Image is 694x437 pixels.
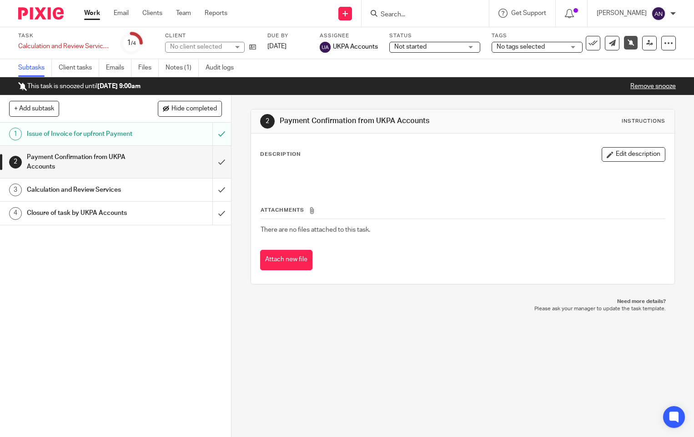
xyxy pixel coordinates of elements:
b: [DATE] 9:00am [97,83,141,89]
div: 3 [9,184,22,196]
h1: Closure of task by UKPA Accounts [27,206,145,220]
span: Hide completed [171,105,217,113]
span: Not started [394,44,427,50]
button: Edit description [602,147,665,162]
a: Notes (1) [166,59,199,77]
h1: Payment Confirmation from UKPA Accounts [27,150,145,174]
span: No tags selected [497,44,545,50]
p: [PERSON_NAME] [597,9,647,18]
img: Pixie [18,7,64,20]
button: Attach new file [260,250,312,270]
h1: Calculation and Review Services [27,183,145,197]
div: 4 [9,207,22,220]
a: Subtasks [18,59,52,77]
a: Remove snooze [630,83,676,89]
div: 2 [260,114,275,129]
h1: Issue of Invoice for upfront Payment [27,127,145,141]
a: Files [138,59,159,77]
a: Work [84,9,100,18]
span: UKPA Accounts [333,42,378,51]
div: 1 [127,38,136,48]
p: Need more details? [260,298,666,305]
div: Calculation and Review Services [18,42,109,51]
div: 2 [9,156,22,169]
label: Task [18,32,109,40]
label: Assignee [320,32,378,40]
span: There are no files attached to this task. [261,227,370,233]
small: /4 [131,41,136,46]
div: 1 [9,128,22,140]
a: Email [114,9,129,18]
p: Please ask your manager to update the task template. [260,305,666,313]
span: Attachments [261,208,304,213]
a: Team [176,9,191,18]
a: Clients [142,9,162,18]
a: Emails [106,59,131,77]
a: Client tasks [59,59,99,77]
p: Description [260,151,301,158]
img: svg%3E [651,6,666,21]
label: Status [389,32,480,40]
img: svg%3E [320,42,331,53]
a: Audit logs [206,59,241,77]
h1: Payment Confirmation from UKPA Accounts [280,116,482,126]
div: No client selected [170,42,229,51]
a: Reports [205,9,227,18]
p: This task is snoozed until [18,82,141,91]
span: [DATE] [267,43,287,50]
label: Due by [267,32,308,40]
label: Client [165,32,256,40]
button: Hide completed [158,101,222,116]
button: + Add subtask [9,101,59,116]
input: Search [380,11,462,19]
label: Tags [492,32,583,40]
div: Instructions [622,118,665,125]
span: Get Support [511,10,546,16]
